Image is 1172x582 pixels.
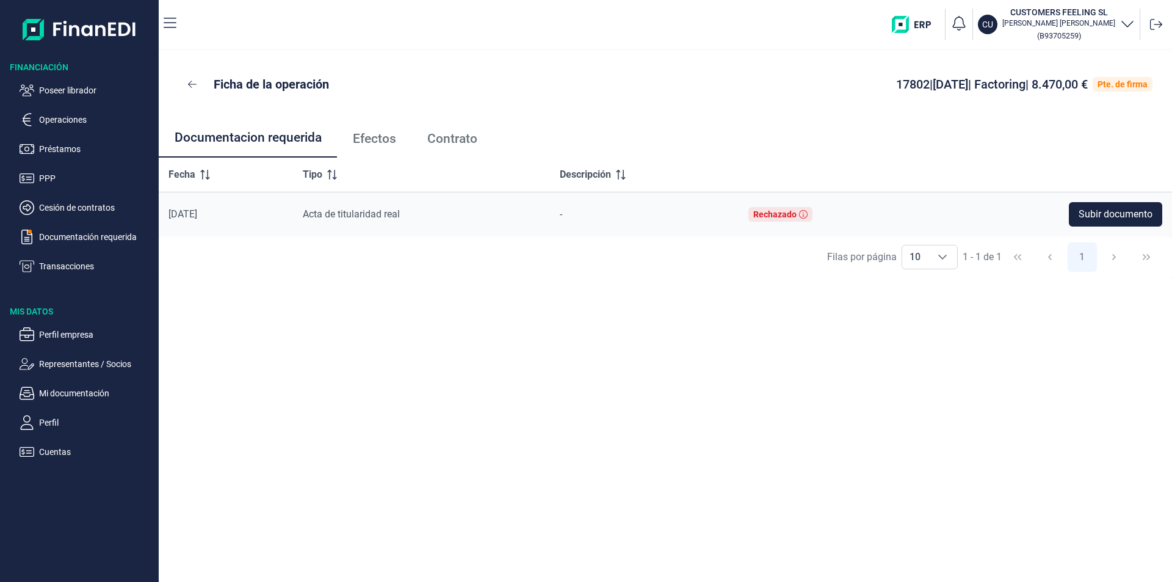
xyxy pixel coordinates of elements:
button: Cesión de contratos [20,200,154,215]
span: Subir documento [1079,207,1152,222]
button: Perfil empresa [20,327,154,342]
p: Ficha de la operación [214,76,329,93]
span: Fecha [168,167,195,182]
button: Poseer librador [20,83,154,98]
button: First Page [1003,242,1032,272]
img: erp [892,16,940,33]
button: Transacciones [20,259,154,274]
p: [PERSON_NAME] [PERSON_NAME] [1002,18,1115,28]
button: Next Page [1099,242,1129,272]
button: PPP [20,171,154,186]
img: Logo de aplicación [23,10,137,49]
button: Page 1 [1068,242,1097,272]
a: Documentacion requerida [159,118,337,159]
span: 10 [902,246,928,269]
p: Transacciones [39,259,154,274]
button: Subir documento [1069,202,1162,227]
button: Préstamos [20,142,154,156]
p: Documentación requerida [39,230,154,244]
span: 17802 | [DATE] | Factoring | 8.470,00 € [896,77,1088,92]
button: Previous Page [1035,242,1065,272]
button: Mi documentación [20,386,154,401]
div: Choose [928,246,957,269]
p: PPP [39,171,154,186]
button: Documentación requerida [20,230,154,244]
div: Pte. de firma [1098,79,1148,89]
button: Last Page [1132,242,1161,272]
p: Mi documentación [39,386,154,401]
span: Descripción [560,167,611,182]
span: Contrato [427,133,477,145]
p: Cuentas [39,445,154,459]
h3: CUSTOMERS FEELING SL [1002,6,1115,18]
small: Copiar cif [1037,31,1081,40]
p: Poseer librador [39,83,154,98]
div: Rechazado [753,209,797,219]
button: Cuentas [20,445,154,459]
span: Tipo [303,167,322,182]
p: Perfil empresa [39,327,154,342]
button: Perfil [20,415,154,430]
p: Operaciones [39,112,154,127]
p: Cesión de contratos [39,200,154,215]
span: Acta de titularidad real [303,208,400,220]
span: Efectos [353,133,396,145]
div: Filas por página [827,250,897,264]
p: Préstamos [39,142,154,156]
button: Operaciones [20,112,154,127]
p: CU [982,18,993,31]
span: - [560,208,562,220]
p: Perfil [39,415,154,430]
div: [DATE] [168,208,283,220]
span: 1 - 1 de 1 [963,252,1002,262]
button: CUCUSTOMERS FEELING SL[PERSON_NAME] [PERSON_NAME](B93705259) [978,6,1135,43]
a: Contrato [411,118,493,159]
p: Representantes / Socios [39,357,154,371]
button: Representantes / Socios [20,357,154,371]
a: Efectos [337,118,411,159]
span: Documentacion requerida [175,131,322,144]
